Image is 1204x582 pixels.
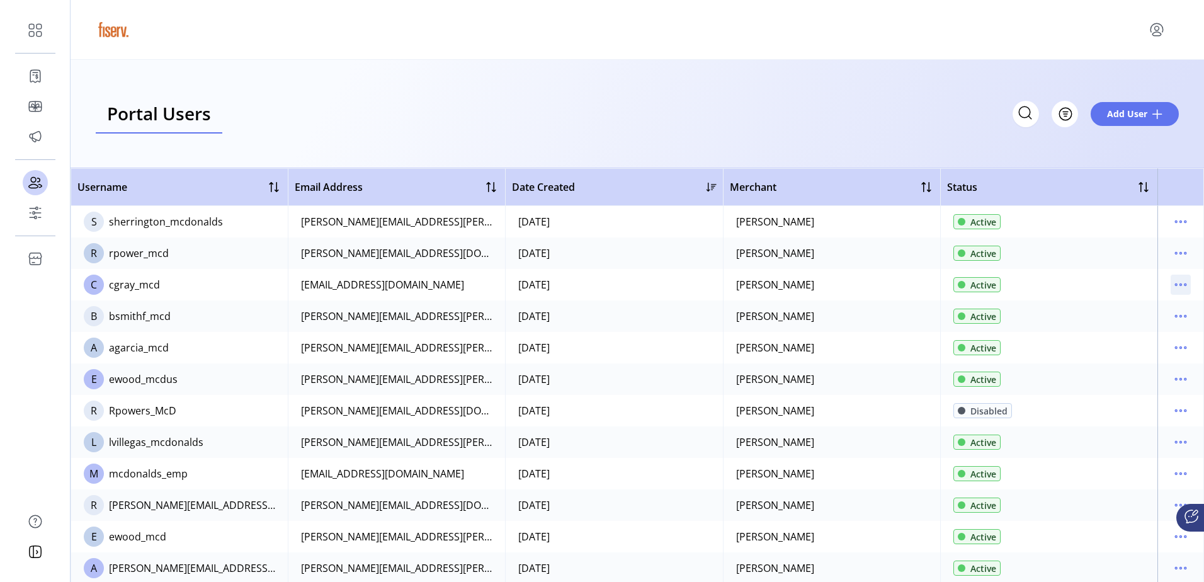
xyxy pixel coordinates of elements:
span: Active [970,247,996,260]
span: Active [970,530,996,544]
div: [PERSON_NAME][EMAIL_ADDRESS][DOMAIN_NAME] [109,498,275,513]
button: menu [1171,464,1191,484]
div: [PERSON_NAME][EMAIL_ADDRESS][PERSON_NAME][DOMAIN_NAME] [301,340,492,355]
span: Date Created [512,180,575,195]
button: menu [1171,558,1191,578]
div: ewood_mcd [109,529,166,544]
span: B [91,309,97,324]
span: Status [947,180,977,195]
button: Filter Button [1052,101,1078,127]
button: menu [1171,432,1191,452]
div: [PERSON_NAME][EMAIL_ADDRESS][DOMAIN_NAME] [301,403,492,418]
div: [PERSON_NAME] [736,466,814,481]
img: logo [96,12,131,47]
span: Active [970,341,996,355]
span: E [91,529,97,544]
span: A [91,561,97,576]
div: sherrington_mcdonalds [109,214,223,229]
td: [DATE] [505,395,722,426]
span: Active [970,310,996,323]
a: Portal Users [96,94,222,134]
td: [DATE] [505,206,722,237]
button: menu [1171,275,1191,295]
td: [DATE] [505,300,722,332]
div: [PERSON_NAME][EMAIL_ADDRESS][PERSON_NAME][DOMAIN_NAME] [301,561,492,576]
span: Active [970,467,996,481]
button: menu [1171,401,1191,421]
span: M [89,466,98,481]
div: [PERSON_NAME] [736,403,814,418]
div: [PERSON_NAME] [736,498,814,513]
button: menu [1171,527,1191,547]
span: S [91,214,97,229]
span: R [91,246,97,261]
td: [DATE] [505,332,722,363]
div: agarcia_mcd [109,340,169,355]
span: Active [970,499,996,512]
button: menu [1171,243,1191,263]
div: [PERSON_NAME][EMAIL_ADDRESS][PERSON_NAME][DOMAIN_NAME] [109,561,275,576]
td: [DATE] [505,489,722,521]
div: [PERSON_NAME] [736,340,814,355]
td: [DATE] [505,269,722,300]
div: Rpowers_McD [109,403,176,418]
div: [PERSON_NAME][EMAIL_ADDRESS][PERSON_NAME][DOMAIN_NAME] [301,529,492,544]
span: Active [970,373,996,386]
span: Active [970,215,996,229]
button: menu [1147,20,1167,40]
td: [DATE] [505,363,722,395]
span: C [91,277,97,292]
span: R [91,403,97,418]
span: Email Address [295,180,363,195]
div: [PERSON_NAME][EMAIL_ADDRESS][PERSON_NAME][DOMAIN_NAME] [301,435,492,450]
div: mcdonalds_emp [109,466,188,481]
div: cgray_mcd [109,277,160,292]
button: menu [1171,306,1191,326]
div: [PERSON_NAME][EMAIL_ADDRESS][DOMAIN_NAME] [301,246,492,261]
span: R [91,498,97,513]
span: Portal Users [107,105,211,122]
span: Active [970,436,996,449]
button: menu [1171,495,1191,515]
div: [PERSON_NAME] [736,529,814,544]
span: Active [970,562,996,575]
input: Search [1013,101,1039,127]
div: bsmithf_mcd [109,309,171,324]
span: Disabled [970,404,1008,418]
button: Add User [1091,102,1179,126]
button: menu [1171,338,1191,358]
div: [PERSON_NAME] [736,246,814,261]
div: ewood_mcdus [109,372,178,387]
td: [DATE] [505,458,722,489]
span: Add User [1107,107,1147,120]
span: E [91,372,97,387]
span: Active [970,278,996,292]
td: [DATE] [505,426,722,458]
td: [DATE] [505,237,722,269]
span: A [91,340,97,355]
div: [EMAIL_ADDRESS][DOMAIN_NAME] [301,277,464,292]
div: [PERSON_NAME][EMAIL_ADDRESS][PERSON_NAME][DOMAIN_NAME] [301,372,492,387]
div: [PERSON_NAME] [736,561,814,576]
button: menu [1171,369,1191,389]
button: menu [1171,212,1191,232]
span: L [91,435,96,450]
div: [PERSON_NAME][EMAIL_ADDRESS][DOMAIN_NAME] [301,498,492,513]
div: [PERSON_NAME] [736,277,814,292]
div: rpower_mcd [109,246,169,261]
div: lvillegas_mcdonalds [109,435,203,450]
td: [DATE] [505,521,722,552]
div: [EMAIL_ADDRESS][DOMAIN_NAME] [301,466,464,481]
div: [PERSON_NAME] [736,435,814,450]
div: [PERSON_NAME] [736,214,814,229]
span: Merchant [730,180,776,195]
div: [PERSON_NAME][EMAIL_ADDRESS][PERSON_NAME][DOMAIN_NAME] [301,214,492,229]
span: Username [77,180,127,195]
div: [PERSON_NAME] [736,309,814,324]
div: [PERSON_NAME] [736,372,814,387]
div: [PERSON_NAME][EMAIL_ADDRESS][PERSON_NAME][DOMAIN_NAME] [301,309,492,324]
